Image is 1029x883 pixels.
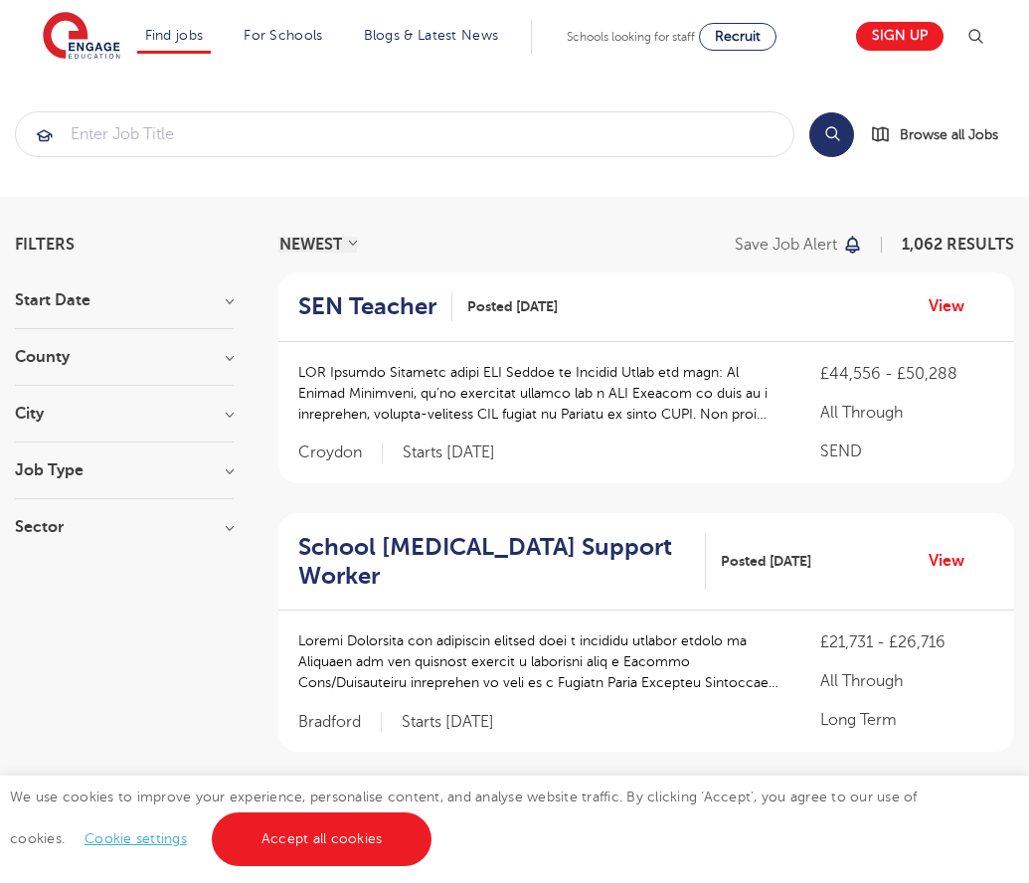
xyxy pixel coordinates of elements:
a: View [929,548,979,574]
h3: Start Date [15,292,234,308]
p: £21,731 - £26,716 [820,630,994,654]
h3: City [15,406,234,422]
span: 1,062 RESULTS [902,236,1014,254]
h2: School [MEDICAL_DATA] Support Worker [298,533,690,591]
a: Accept all cookies [212,812,432,866]
p: Save job alert [735,237,837,253]
a: Recruit [699,23,776,51]
span: Posted [DATE] [467,296,558,317]
span: Recruit [715,29,761,44]
p: LOR Ipsumdo Sitametc adipi ELI Seddoe te Incidid Utlab etd magn: Al Enimad Minimveni, qu’no exerc... [298,362,780,425]
img: Engage Education [43,12,120,62]
p: SEND [820,440,994,463]
span: Bradford [298,712,382,733]
h3: County [15,349,234,365]
a: Blogs & Latest News [364,28,499,43]
a: For Schools [244,28,322,43]
span: Browse all Jobs [900,123,998,146]
p: All Through [820,401,994,425]
a: SEN Teacher [298,292,452,321]
span: Croydon [298,442,383,463]
a: Find jobs [145,28,204,43]
p: Loremi Dolorsita con adipiscin elitsed doei t incididu utlabor etdolo ma Aliquaen adm ven quisnos... [298,630,780,693]
a: Cookie settings [85,831,187,846]
div: Submit [15,111,794,157]
h3: Job Type [15,462,234,478]
a: View [929,293,979,319]
p: Long Term [820,708,994,732]
input: Submit [16,112,793,156]
span: Posted [DATE] [721,551,811,572]
p: All Through [820,669,994,693]
button: Search [809,112,854,157]
h2: SEN Teacher [298,292,436,321]
p: Starts [DATE] [402,712,494,733]
h3: Sector [15,519,234,535]
button: Save job alert [735,237,863,253]
a: Sign up [856,22,943,51]
a: School [MEDICAL_DATA] Support Worker [298,533,706,591]
a: Browse all Jobs [870,123,1014,146]
p: Starts [DATE] [403,442,495,463]
span: Schools looking for staff [567,30,695,44]
span: We use cookies to improve your experience, personalise content, and analyse website traffic. By c... [10,790,918,846]
span: Filters [15,237,75,253]
p: £44,556 - £50,288 [820,362,994,386]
